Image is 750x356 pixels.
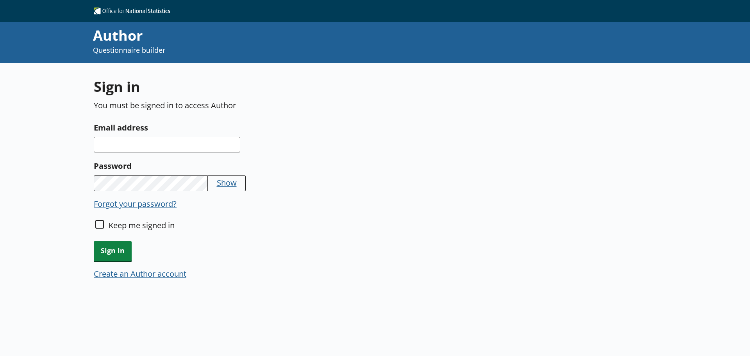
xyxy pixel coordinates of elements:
label: Password [94,159,463,172]
div: Author [93,26,505,45]
button: Show [217,177,237,188]
label: Keep me signed in [109,220,175,231]
p: You must be signed in to access Author [94,100,463,111]
button: Create an Author account [94,268,186,279]
h1: Sign in [94,77,463,96]
button: Forgot your password? [94,198,177,209]
label: Email address [94,121,463,134]
p: Questionnaire builder [93,45,505,55]
button: Sign in [94,241,132,261]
